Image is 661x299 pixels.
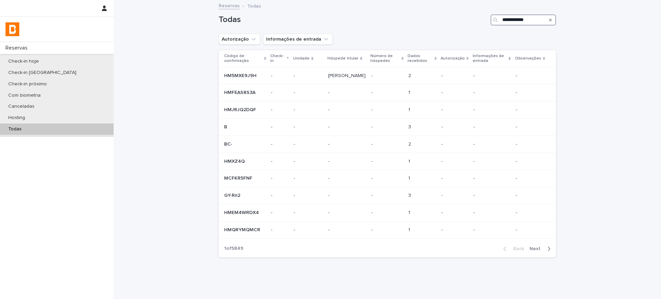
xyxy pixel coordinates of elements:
[516,210,545,216] p: -
[371,88,374,96] p: -
[516,193,545,199] p: -
[6,22,19,36] img: zVaNuJHRTjyIjT5M9Xd5
[516,227,545,233] p: -
[219,221,556,238] tr: HMQRYMQMCRHMQRYMQMCR --- -- -- 11 ---
[371,157,374,164] p: -
[328,140,331,147] p: -
[473,124,510,130] p: -
[328,174,331,181] p: -
[3,126,27,132] p: Todas
[328,88,331,96] p: -
[516,175,545,181] p: -
[408,88,411,96] p: 1
[271,193,288,199] p: -
[515,55,541,62] p: Observações
[328,72,367,79] p: Felipe Ferreira Pereira
[371,123,374,130] p: -
[371,226,374,233] p: -
[371,209,374,216] p: -
[271,73,288,79] p: -
[408,72,412,79] p: 2
[294,191,296,199] p: -
[3,115,31,121] p: Hosting
[441,90,468,96] p: -
[441,124,468,130] p: -
[294,72,296,79] p: -
[441,55,465,62] p: Autorização
[224,226,262,233] p: HMQRYMQMCR
[224,209,260,216] p: HMEM4WRDX4
[224,88,257,96] p: HMFEAS8S3A
[219,1,240,9] a: Reservas
[294,88,296,96] p: -
[371,174,374,181] p: -
[441,193,468,199] p: -
[247,2,261,9] p: Todas
[371,72,374,79] p: -
[224,123,229,130] p: B
[498,246,527,252] button: Back
[473,107,510,113] p: -
[473,141,510,147] p: -
[527,246,556,252] button: Next
[328,106,331,113] p: -
[219,118,556,136] tr: BB --- -- -- 33 ---
[408,191,412,199] p: 3
[328,191,331,199] p: -
[224,52,262,65] p: Código de confirmação
[3,58,44,64] p: Check-in hoje
[263,34,333,45] button: Informações de entrada
[408,123,412,130] p: 3
[294,209,296,216] p: -
[294,157,296,164] p: -
[271,141,288,147] p: -
[219,84,556,102] tr: HMFEAS8S3AHMFEAS8S3A --- -- -- 11 ---
[3,93,46,98] p: Com biometria
[441,141,468,147] p: -
[294,174,296,181] p: -
[516,124,545,130] p: -
[271,90,288,96] p: -
[271,227,288,233] p: -
[491,14,556,25] div: Search
[219,240,249,257] p: 1 of 5849
[219,204,556,221] tr: HMEM4WRDX4HMEM4WRDX4 --- -- -- 11 ---
[224,140,234,147] p: BC-
[473,90,510,96] p: -
[294,106,296,113] p: -
[441,107,468,113] p: -
[224,174,254,181] p: MCFKR5FNF
[408,140,412,147] p: 2
[271,107,288,113] p: -
[293,55,309,62] p: Unidade
[219,15,488,25] h1: Todas
[473,210,510,216] p: -
[516,107,545,113] p: -
[219,34,260,45] button: Autorização
[408,226,411,233] p: 1
[441,210,468,216] p: -
[271,159,288,164] p: -
[441,175,468,181] p: -
[224,191,242,199] p: GY-Rn2
[3,81,52,87] p: Check-in próximo
[473,227,510,233] p: -
[224,157,246,164] p: HMXZ4Q
[219,170,556,187] tr: MCFKR5FNFMCFKR5FNF --- -- -- 11 ---
[516,159,545,164] p: -
[408,174,411,181] p: 1
[219,187,556,204] tr: GY-Rn2GY-Rn2 --- -- -- 33 ---
[408,106,411,113] p: 1
[294,226,296,233] p: -
[473,193,510,199] p: -
[224,106,258,113] p: HMJRJQ2DQF
[408,52,433,65] p: Dados recebidos
[328,226,331,233] p: -
[219,136,556,153] tr: BC-BC- --- -- -- 22 ---
[371,140,374,147] p: -
[516,73,545,79] p: -
[509,246,524,251] span: Back
[516,141,545,147] p: -
[219,153,556,170] tr: HMXZ4QHMXZ4Q --- -- -- 11 ---
[219,67,556,84] tr: HM5MXE9J9HHM5MXE9J9H --- [PERSON_NAME][PERSON_NAME] -- 22 ---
